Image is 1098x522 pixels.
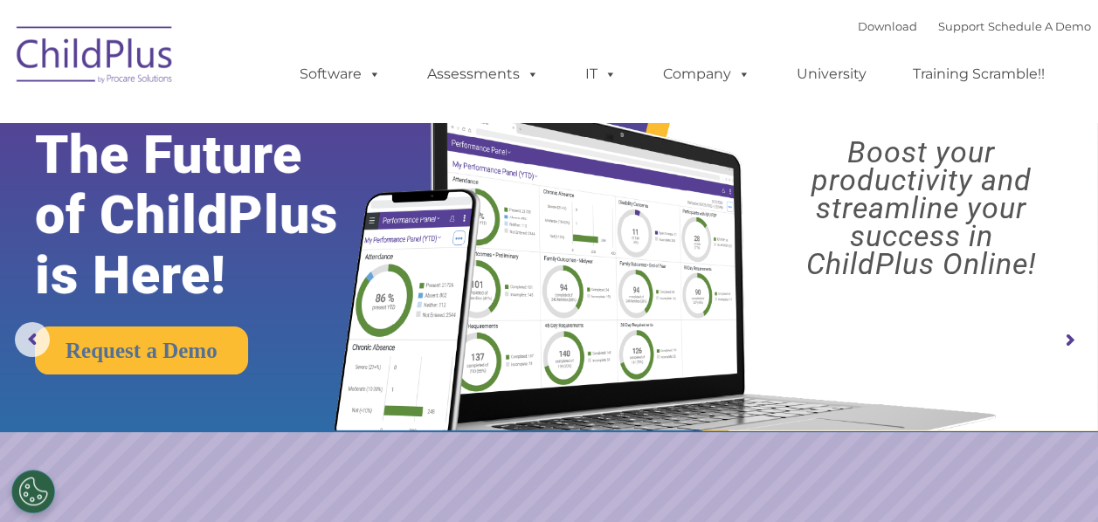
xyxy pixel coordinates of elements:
[8,14,183,101] img: ChildPlus by Procare Solutions
[895,57,1062,92] a: Training Scramble!!
[568,57,634,92] a: IT
[35,125,385,306] rs-layer: The Future of ChildPlus is Here!
[646,57,768,92] a: Company
[858,19,917,33] a: Download
[858,19,1091,33] font: |
[243,187,317,200] span: Phone number
[938,19,984,33] a: Support
[758,138,1084,278] rs-layer: Boost your productivity and streamline your success in ChildPlus Online!
[35,326,248,374] a: Request a Demo
[779,57,884,92] a: University
[11,470,55,513] button: Cookies Settings
[410,57,556,92] a: Assessments
[282,57,398,92] a: Software
[988,19,1091,33] a: Schedule A Demo
[243,115,296,128] span: Last name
